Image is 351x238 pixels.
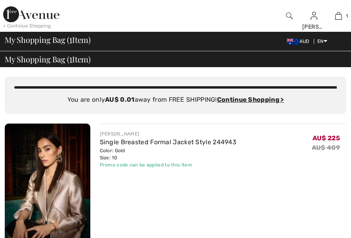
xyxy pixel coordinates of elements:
[311,12,317,19] a: Sign In
[346,12,348,19] span: 1
[287,39,313,44] span: AUD
[100,161,237,168] div: Promo code can be applied to this item
[100,147,237,161] div: Color: Gold Size: 10
[217,96,284,103] a: Continue Shopping >
[312,144,340,151] s: AU$ 409
[69,34,72,44] span: 1
[100,130,237,137] div: [PERSON_NAME]
[69,53,72,64] span: 1
[3,22,51,29] div: < Continue Shopping
[302,23,326,31] div: [PERSON_NAME]
[286,11,293,21] img: search the website
[335,11,342,21] img: My Bag
[100,138,237,146] a: Single Breasted Formal Jacket Style 244943
[317,39,327,44] span: EN
[327,11,351,21] a: 1
[3,6,59,22] img: 1ère Avenue
[14,95,337,104] div: You are only away from FREE SHIPPING!
[5,36,91,44] span: My Shopping Bag ( Item)
[287,39,299,45] img: Australian Dollar
[311,11,317,21] img: My Info
[5,55,91,63] span: My Shopping Bag ( Item)
[105,96,134,103] strong: AU$ 0.01
[313,132,340,142] span: AU$ 225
